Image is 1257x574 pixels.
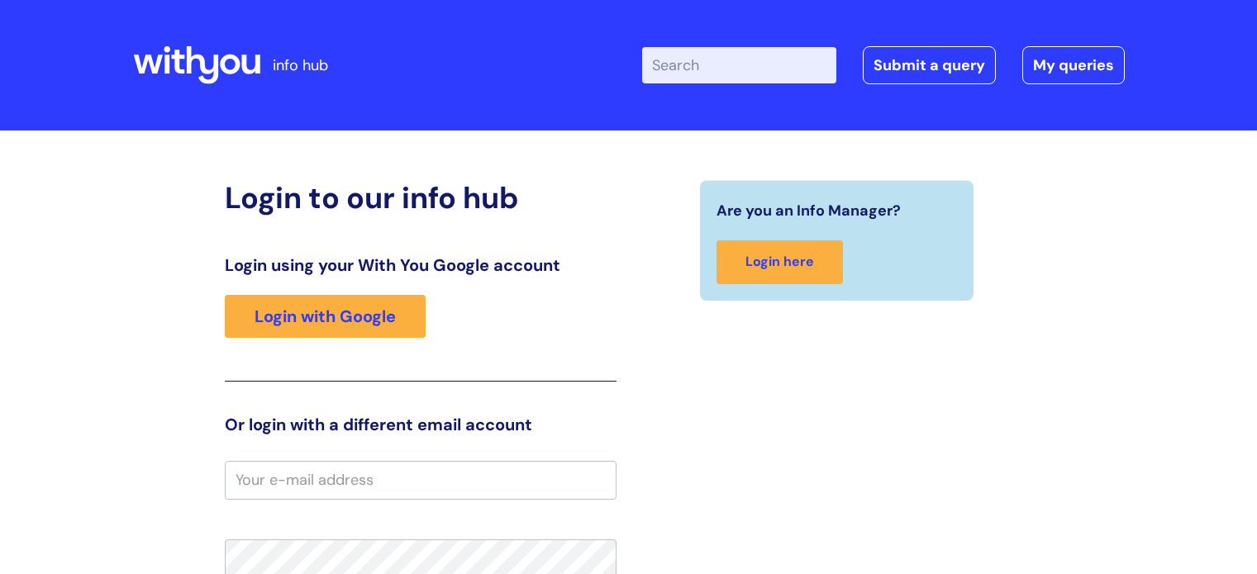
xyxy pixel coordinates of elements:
[863,46,996,84] a: Submit a query
[717,197,901,224] span: Are you an Info Manager?
[225,255,617,275] h3: Login using your With You Google account
[273,52,328,78] p: info hub
[225,180,617,216] h2: Login to our info hub
[225,461,617,499] input: Your e-mail address
[1022,46,1125,84] a: My queries
[225,415,617,434] h3: Or login with a different email account
[225,295,426,338] a: Login with Google
[642,47,836,83] input: Search
[717,240,843,284] a: Login here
